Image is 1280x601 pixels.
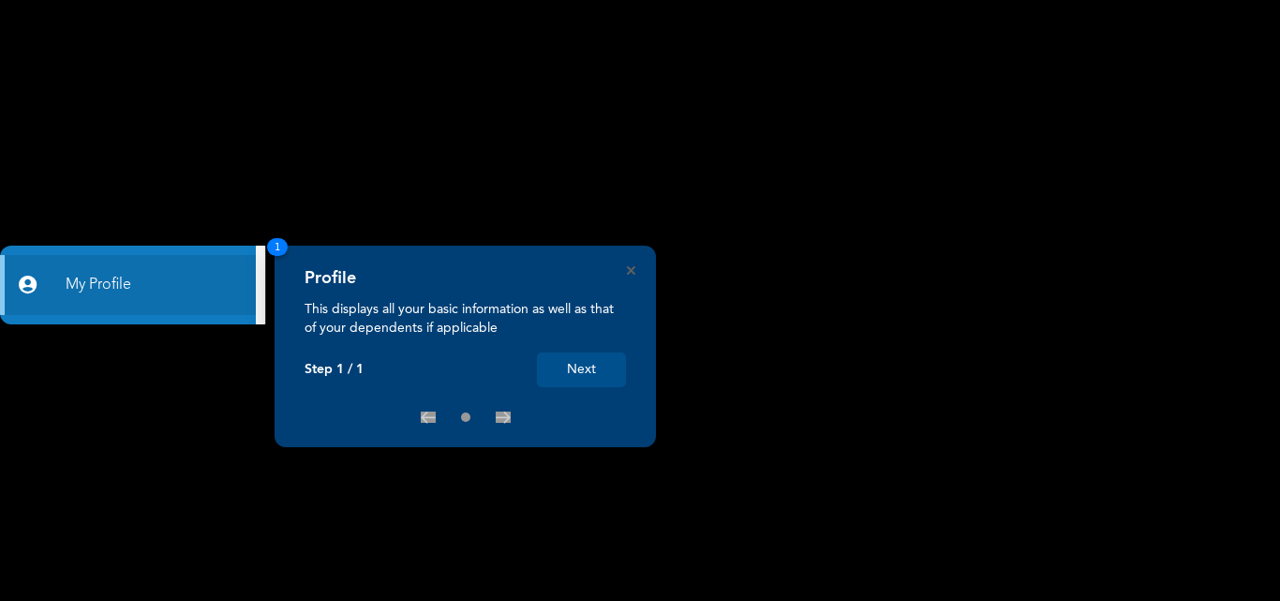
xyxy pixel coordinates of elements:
button: Next [537,353,626,387]
span: 1 [267,238,288,256]
h4: Profile [305,268,356,289]
p: This displays all your basic information as well as that of your dependents if applicable [305,300,626,338]
button: Close [627,266,635,275]
p: Step 1 / 1 [305,362,364,378]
